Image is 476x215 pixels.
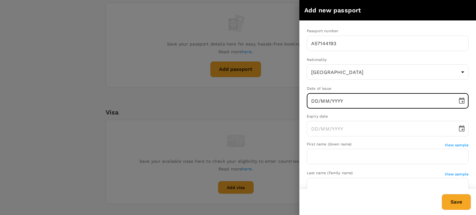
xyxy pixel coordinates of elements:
div: Expiry date [307,114,469,120]
div: First name (Given name) [307,141,445,148]
input: DD/MM/YYYY [307,93,453,109]
button: Choose date [456,95,468,107]
button: Save [442,194,471,210]
div: Last name (Family name) [307,170,445,176]
div: Date of issue [307,86,469,92]
span: View sample [445,172,469,176]
h6: Add new passport [304,5,461,15]
div: Nationality [307,57,469,63]
div: [GEOGRAPHIC_DATA] [307,64,469,80]
span: View sample [445,143,469,147]
div: Passport number [307,28,469,34]
button: Choose date [456,123,468,135]
button: close [461,5,471,15]
input: DD/MM/YYYY [307,121,453,136]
